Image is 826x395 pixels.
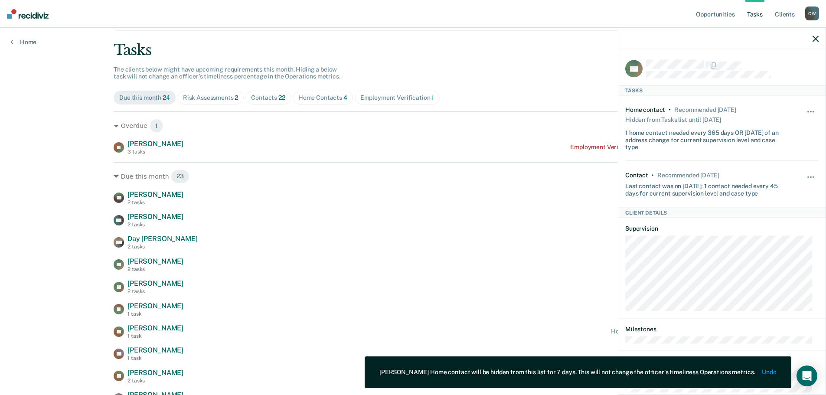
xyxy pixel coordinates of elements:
dt: Milestones [625,326,819,333]
div: Tasks [618,85,826,95]
div: Client Details [618,207,826,218]
div: Hidden from Tasks list until [DATE] [625,113,721,125]
div: Due this month [114,170,712,183]
div: 3 tasks [127,149,183,155]
span: [PERSON_NAME] [127,140,183,148]
span: 1 [150,119,163,133]
div: 1 home contact needed every 365 days OR [DATE] of an address change for current supervision level... [625,125,787,150]
a: Home [10,38,36,46]
dt: Supervision [625,225,819,232]
div: Home Contacts [298,94,347,101]
span: 4 [343,94,347,101]
div: 2 tasks [127,222,183,228]
div: Contact [625,172,648,179]
div: Due this month [119,94,170,101]
span: The clients below might have upcoming requirements this month. Hiding a below task will not chang... [114,66,340,80]
span: [PERSON_NAME] [127,369,183,377]
div: Home contact recommended [DATE] [611,328,712,335]
span: [PERSON_NAME] [127,346,183,354]
span: 1 [431,94,434,101]
div: Overdue [114,119,712,133]
div: Employment Verification recommended a year ago [570,144,712,151]
div: Tasks [114,41,712,59]
div: Home contact [625,106,665,113]
span: [PERSON_NAME] [127,302,183,310]
span: 23 [171,170,189,183]
span: [PERSON_NAME] [127,279,183,287]
span: [PERSON_NAME] [127,324,183,332]
div: 2 tasks [127,199,183,206]
div: 1 task [127,333,183,339]
div: Recommended 6 days ago [674,106,736,113]
span: [PERSON_NAME] [127,190,183,199]
span: Day [PERSON_NAME] [127,235,197,243]
div: • [669,106,671,113]
div: Contacts [251,94,285,101]
button: Undo [762,369,777,376]
div: [PERSON_NAME] Home contact will be hidden from this list for 7 days. This will not change the off... [379,369,755,376]
div: Employment Verification [360,94,434,101]
div: 2 tasks [127,288,183,294]
div: 2 tasks [127,378,183,384]
div: 2 tasks [127,266,183,272]
div: • [652,172,654,179]
div: 1 task [127,311,183,317]
div: 2 tasks [127,244,197,250]
div: C W [805,7,819,20]
span: [PERSON_NAME] [127,212,183,221]
div: Risk Assessments [183,94,238,101]
img: Recidiviz [7,9,49,19]
div: Recommended in 9 days [657,172,719,179]
div: Open Intercom Messenger [797,366,817,386]
span: [PERSON_NAME] [127,257,183,265]
span: 24 [163,94,170,101]
span: 2 [235,94,238,101]
div: 1 task [127,355,183,361]
div: Last contact was on [DATE]; 1 contact needed every 45 days for current supervision level and case... [625,179,787,197]
span: 22 [278,94,285,101]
